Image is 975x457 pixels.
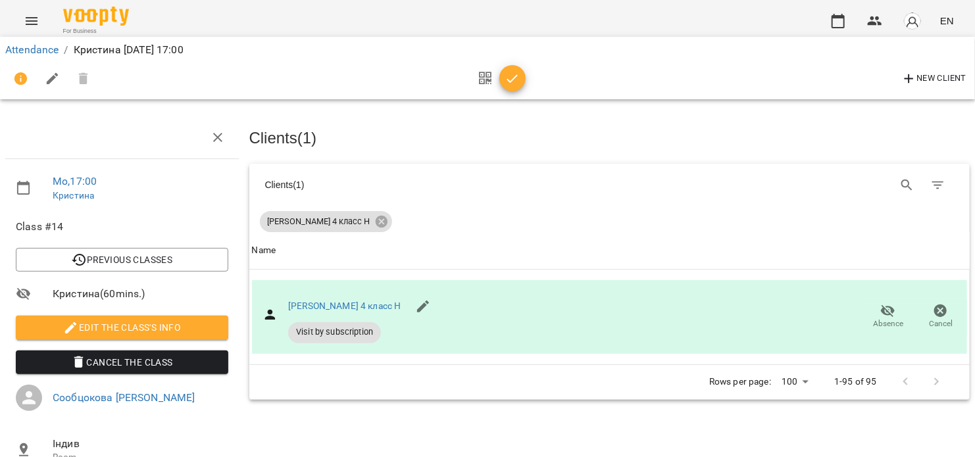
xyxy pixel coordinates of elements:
span: Edit the class's Info [26,320,218,335]
span: Індив [53,436,228,452]
div: [PERSON_NAME] 4 класс Н [260,211,392,232]
button: Menu [16,5,47,37]
button: Edit the class's Info [16,316,228,339]
a: Attendance [5,43,59,56]
p: Кристина [DATE] 17:00 [74,42,184,58]
div: Table Toolbar [249,164,970,206]
a: [PERSON_NAME] 4 класс Н [288,301,401,311]
span: For Business [63,27,129,36]
img: Voopty Logo [63,7,129,26]
button: Cancel the class [16,350,228,374]
span: Absence [873,318,903,329]
li: / [64,42,68,58]
button: Filter [922,170,954,201]
p: Rows per page: [709,375,771,389]
span: Cancel the class [26,354,218,370]
span: Кристина ( 60 mins. ) [53,286,228,302]
p: 1-95 of 95 [834,375,876,389]
button: Cancel [914,299,967,335]
h3: Clients ( 1 ) [249,130,970,147]
button: New Client [898,68,970,89]
div: Clients ( 1 ) [265,178,598,191]
div: 100 [776,372,813,391]
span: Previous Classes [26,252,218,268]
span: Cancel [929,318,953,329]
span: Class #14 [16,219,228,235]
span: Visit by subscription [288,326,381,338]
span: EN [940,14,954,28]
nav: breadcrumb [5,42,970,58]
span: Name [252,243,968,258]
a: Кристина [53,190,94,201]
a: Mo , 17:00 [53,175,97,187]
span: New Client [901,71,966,87]
div: Sort [252,243,276,258]
button: Previous Classes [16,248,228,272]
a: Сообцокова [PERSON_NAME] [53,391,195,404]
button: EN [935,9,959,33]
button: Absence [862,299,914,335]
span: [PERSON_NAME] 4 класс Н [260,216,378,228]
img: avatar_s.png [903,12,922,30]
button: Search [891,170,923,201]
div: Name [252,243,276,258]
